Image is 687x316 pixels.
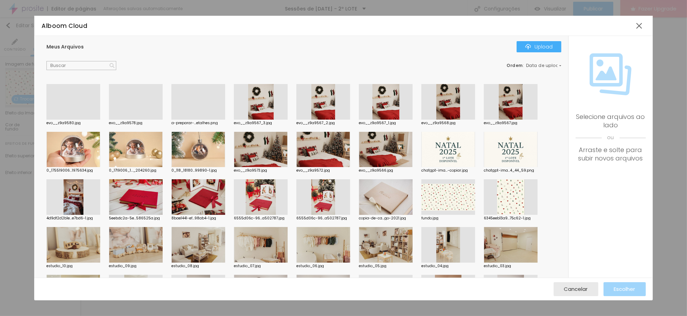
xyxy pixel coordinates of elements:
button: Cancelar [554,282,598,296]
div: evo__z9a9578.jpg [109,121,163,125]
div: evo__z9a9567_2.jpg [296,121,350,125]
img: Icone [525,44,531,50]
div: estudio_06.jpg [296,264,350,268]
img: Icone [590,53,631,95]
div: 4d9df2d2b1e...e7bd6-1.jpg [46,217,100,220]
div: a-preparar-...etalhes.png [171,121,225,125]
button: Escolher [604,282,646,296]
div: chatgpt-ima...4_44_59.png [484,169,538,172]
div: chatgpt-ima...-copiar.jpg [421,169,475,172]
div: evo__z9a9567_3.jpg [234,121,288,125]
div: evo__z9a9580.jpg [46,121,100,125]
span: Ordem [507,62,523,68]
span: Meus Arquivos [46,43,84,50]
div: Upload [525,44,553,50]
img: Icone [110,63,114,68]
div: 0_175519006...1975634.jpg [46,169,100,172]
button: IconeUpload [517,41,561,52]
span: ou [576,129,646,146]
span: Alboom Cloud [42,22,87,30]
div: evo__z9a9568.jpg [421,121,475,125]
div: copia-de-ca...go-2021.jpg [359,217,413,220]
div: evo__z9a9573.jpg [234,169,288,172]
div: 6555d06c-96...a502787.jpg [296,217,350,220]
div: evo__z9a9566.jpg [359,169,413,172]
div: estudio_04.jpg [421,264,475,268]
div: estudio_09.jpg [109,264,163,268]
div: evo__z9a9567_1.jpg [359,121,413,125]
div: 6345eeb13a9...75c62-1.jpg [484,217,538,220]
div: : [507,63,561,68]
span: Data de upload [526,63,562,68]
div: 5eebdc2a-5e...586525a.jpg [109,217,163,220]
input: Buscar [46,61,116,70]
div: estudio_03.jpg [484,264,538,268]
div: evo__z9a9567.jpg [484,121,538,125]
span: Escolher [614,286,635,292]
div: 8bae1441-ef...98ab4-1.jpg [171,217,225,220]
div: estudio_07.jpg [234,264,288,268]
div: estudio_05.jpg [359,264,413,268]
div: 0_1719006_1..._204260.jpg [109,169,163,172]
div: estudio_08.jpg [171,264,225,268]
div: Selecione arquivos ao lado Arraste e solte para subir novos arquivos [576,113,646,163]
div: estudio_10.jpg [46,264,100,268]
span: Cancelar [564,286,588,292]
div: fundo.jpg [421,217,475,220]
div: 6555d06c-96...a502787.jpg [234,217,288,220]
div: 0_118_18180...99890-1.jpg [171,169,225,172]
div: evo__z9a9572.jpg [296,169,350,172]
